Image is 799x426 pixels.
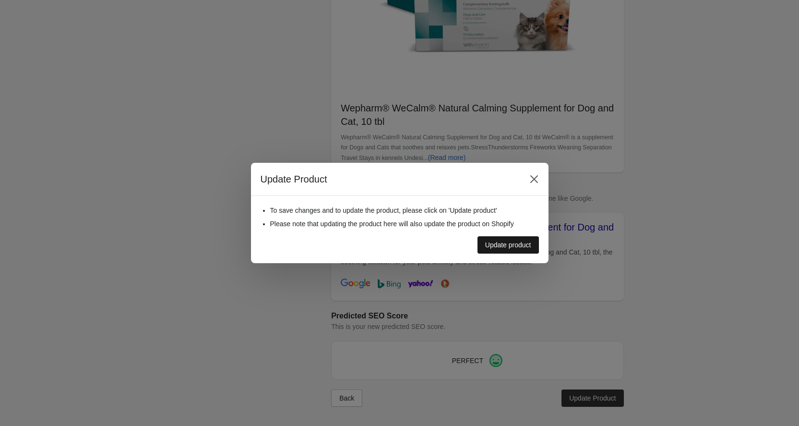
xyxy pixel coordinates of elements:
[270,206,539,215] li: To save changes and to update the product, please click on 'Update product'
[270,219,539,229] li: Please note that updating the product here will also update the product on Shopify
[477,236,539,254] button: Update product
[261,172,516,186] h2: Update Product
[485,241,531,249] div: Update product
[525,170,543,188] button: Close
